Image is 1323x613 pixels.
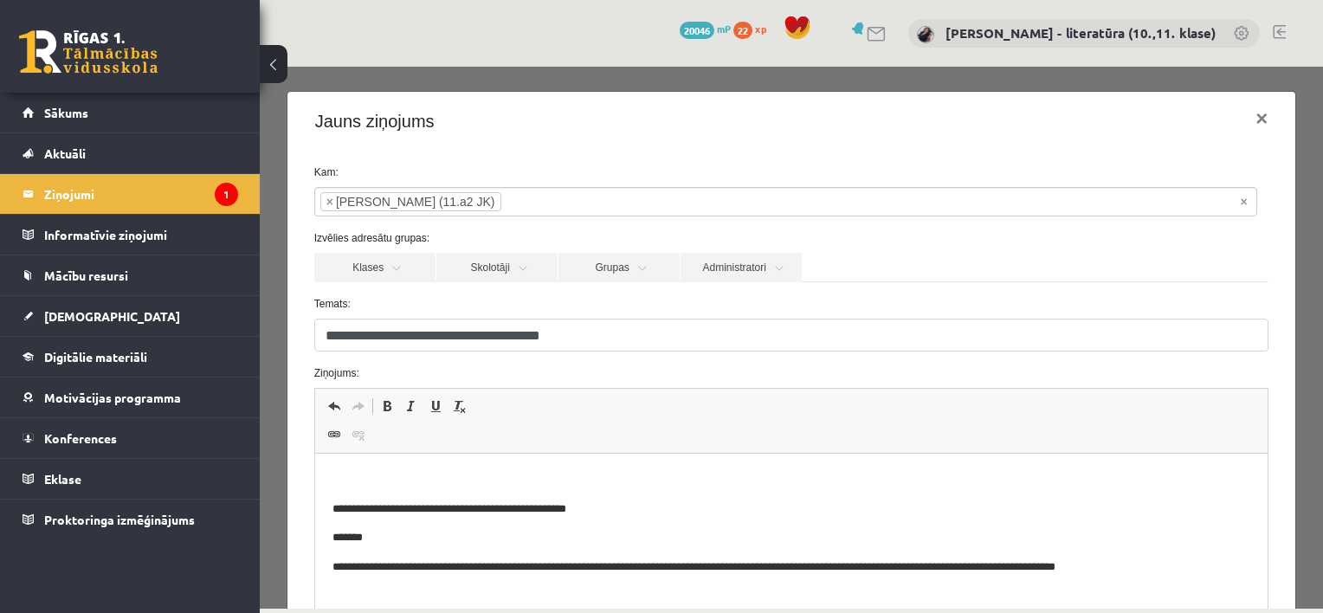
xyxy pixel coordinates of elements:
[67,126,74,144] span: ×
[299,186,420,216] a: Grupas
[23,296,238,336] a: [DEMOGRAPHIC_DATA]
[421,186,542,216] a: Administratori
[44,512,195,527] span: Proktoringa izmēģinājums
[87,357,111,379] a: Atsaistīt
[42,98,1023,113] label: Kam:
[215,183,238,206] i: 1
[61,126,242,145] li: Raivis Nagla (11.a2 JK)
[23,93,238,132] a: Sākums
[44,174,238,214] legend: Ziņojumi
[42,229,1023,245] label: Temats:
[42,299,1023,314] label: Ziņojums:
[23,255,238,295] a: Mācību resursi
[55,42,175,68] h4: Jauns ziņojums
[717,22,731,35] span: mP
[62,328,87,351] a: Atcelt (vadīšanas taustiņš+Z)
[44,145,86,161] span: Aktuāli
[55,387,1009,560] iframe: Bagātinātā teksta redaktors, wiswyg-editor-47433808070860-1758396380-944
[755,22,766,35] span: xp
[680,22,714,39] span: 20046
[164,328,188,351] a: Pasvītrojums (vadīšanas taustiņš+U)
[23,500,238,539] a: Proktoringa izmēģinājums
[23,418,238,458] a: Konferences
[62,357,87,379] a: Saite (vadīšanas taustiņš+K)
[44,430,117,446] span: Konferences
[680,22,731,35] a: 20046 mP
[23,377,238,417] a: Motivācijas programma
[44,105,88,120] span: Sākums
[115,328,139,351] a: Treknraksts (vadīšanas taustiņš+B)
[44,268,128,283] span: Mācību resursi
[917,26,934,43] img: Samanta Balode - literatūra (10.,11. klase)
[188,328,212,351] a: Noņemt stilus
[733,22,775,35] a: 22 xp
[44,471,81,487] span: Eklase
[139,328,164,351] a: Slīpraksts (vadīšanas taustiņš+I)
[23,174,238,214] a: Ziņojumi1
[733,22,752,39] span: 22
[23,133,238,173] a: Aktuāli
[44,215,238,255] legend: Informatīvie ziņojumi
[42,164,1023,179] label: Izvēlies adresātu grupas:
[23,215,238,255] a: Informatīvie ziņojumi
[945,24,1216,42] a: [PERSON_NAME] - literatūra (10.,11. klase)
[23,459,238,499] a: Eklase
[44,308,180,324] span: [DEMOGRAPHIC_DATA]
[982,28,1022,76] button: ×
[55,186,176,216] a: Klases
[44,349,147,365] span: Digitālie materiāli
[19,30,158,74] a: Rīgas 1. Tālmācības vidusskola
[44,390,181,405] span: Motivācijas programma
[87,328,111,351] a: Atkārtot (vadīšanas taustiņš+Y)
[981,126,988,144] span: Noņemt visus vienumus
[23,337,238,377] a: Digitālie materiāli
[177,186,298,216] a: Skolotāji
